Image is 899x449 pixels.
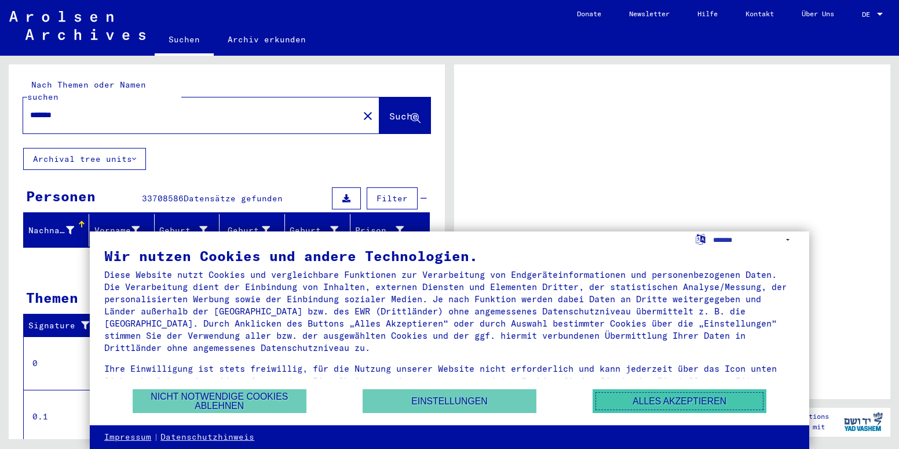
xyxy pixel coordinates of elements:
div: Signature [28,320,94,332]
a: Datenschutzhinweis [160,432,254,443]
button: Clear [356,104,379,127]
mat-header-cell: Vorname [89,214,155,247]
div: Geburtsname [159,221,222,240]
div: Geburt‏ [224,221,284,240]
mat-header-cell: Prisoner # [350,214,429,247]
td: 0.1 [24,390,104,443]
div: Geburtsdatum [290,221,353,240]
div: Personen [26,186,96,207]
button: Suche [379,97,430,133]
div: Nachname [28,224,74,237]
mat-header-cell: Geburt‏ [220,214,285,247]
div: Ihre Einwilligung ist stets freiwillig, für die Nutzung unserer Website nicht erforderlich und ka... [104,363,795,399]
div: Geburtsname [159,224,208,237]
button: Archival tree units [23,148,146,170]
mat-header-cell: Geburtsname [155,214,220,247]
img: yv_logo.png [842,407,885,436]
a: Suchen [155,26,214,56]
div: Nachname [28,221,89,240]
mat-icon: close [361,109,375,123]
div: Signature [28,317,106,335]
mat-header-cell: Geburtsdatum [285,214,350,247]
button: Einstellungen [363,389,536,413]
span: DE [862,10,875,19]
div: Vorname [94,221,154,240]
div: Vorname [94,224,140,237]
a: Impressum [104,432,151,443]
mat-label: Nach Themen oder Namen suchen [27,79,146,102]
div: Prisoner # [355,224,404,237]
button: Alles akzeptieren [593,389,766,413]
div: Themen [26,287,78,308]
span: Filter [377,193,408,204]
span: Suche [389,110,418,122]
select: Sprache auswählen [713,231,795,248]
div: Prisoner # [355,221,418,240]
img: Arolsen_neg.svg [9,11,145,40]
button: Nicht notwendige Cookies ablehnen [133,389,306,413]
div: Geburt‏ [224,224,270,237]
td: 0 [24,336,104,390]
a: Archiv erkunden [214,26,320,53]
div: Diese Website nutzt Cookies und vergleichbare Funktionen zur Verarbeitung von Endgeräteinformatio... [104,269,795,354]
div: Wir nutzen Cookies und andere Technologien. [104,249,795,263]
mat-header-cell: Nachname [24,214,89,247]
button: Filter [367,187,418,209]
span: 33708586 [142,193,184,204]
span: Datensätze gefunden [184,193,283,204]
label: Sprache auswählen [695,233,707,244]
div: Geburtsdatum [290,224,338,237]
